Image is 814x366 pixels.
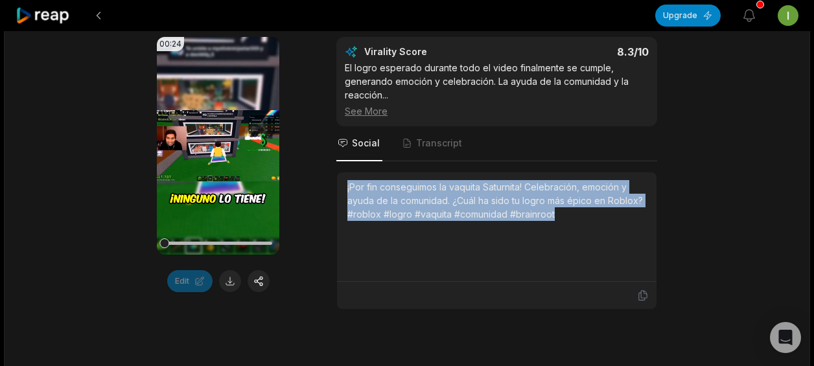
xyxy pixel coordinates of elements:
[345,61,649,118] div: El logro esperado durante todo el video finalmente se cumple, generando emoción y celebración. La...
[352,137,380,150] span: Social
[416,137,462,150] span: Transcript
[167,270,213,292] button: Edit
[157,37,279,255] video: Your browser does not support mp4 format.
[345,104,649,118] div: See More
[770,322,801,353] div: Open Intercom Messenger
[510,45,649,58] div: 8.3 /10
[655,5,721,27] button: Upgrade
[336,126,657,161] nav: Tabs
[347,180,646,221] div: ¡Por fin conseguimos la vaquita Saturnita! Celebración, emoción y ayuda de la comunidad. ¿Cuál ha...
[364,45,504,58] div: Virality Score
